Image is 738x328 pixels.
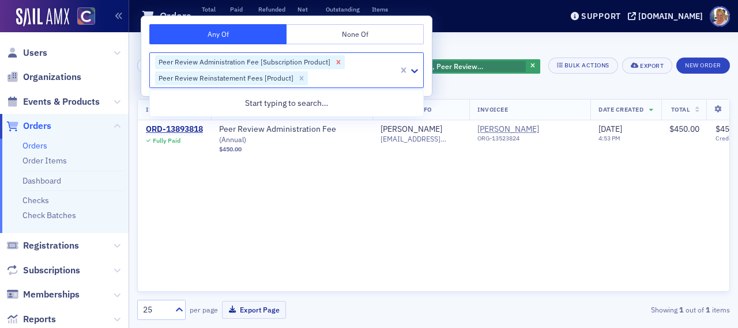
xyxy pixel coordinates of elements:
[298,5,314,13] p: Net
[332,55,345,69] div: Remove Peer Review Administration Fee [Subscription Product]
[6,120,51,132] a: Orders
[149,24,287,44] button: Any Of
[598,134,620,142] time: 4:53 PM
[6,47,47,59] a: Users
[146,105,153,113] span: ID
[219,124,364,144] span: Peer Review Administration Fee
[628,12,707,20] button: [DOMAIN_NAME]
[6,71,81,83] a: Organizations
[677,304,686,315] strong: 1
[16,8,69,26] img: SailAMX
[160,9,191,23] h1: Orders
[153,137,180,144] div: Fully Paid
[6,288,80,301] a: Memberships
[219,146,242,153] span: $450.00
[381,124,442,135] a: [PERSON_NAME]
[6,239,79,252] a: Registrations
[150,93,423,114] div: Start typing to search…
[710,6,730,26] span: Profile
[77,7,95,25] img: SailAMX
[143,304,168,316] div: 25
[638,11,703,21] div: [DOMAIN_NAME]
[540,304,730,315] div: Showing out of items
[6,313,56,326] a: Reports
[146,124,203,135] a: ORD-13893818
[295,71,308,85] div: Remove Peer Review Reinstatement Fees [Product]
[202,5,218,13] p: Total
[22,176,61,186] a: Dashboard
[598,124,622,134] span: [DATE]
[137,58,194,74] input: Search…
[23,239,79,252] span: Registrations
[230,5,246,13] p: Paid
[640,63,664,69] div: Export
[326,5,360,13] p: Outstanding
[23,120,51,132] span: Orders
[6,264,80,277] a: Subscriptions
[676,58,730,74] button: New Order
[477,124,582,135] span: Lance R McMahon
[69,7,95,27] a: View Homepage
[23,47,47,59] span: Users
[23,313,56,326] span: Reports
[581,11,621,21] div: Support
[22,140,47,151] a: Orders
[222,301,286,319] button: Export Page
[477,124,582,135] a: [PERSON_NAME]
[477,105,508,113] span: Invoicee
[22,210,76,220] a: Check Batches
[548,58,618,74] button: Bulk Actions
[704,304,712,315] strong: 1
[622,58,672,74] button: Export
[190,304,218,315] label: per page
[219,124,364,144] a: Peer Review Administration Fee (Annual)
[155,55,332,69] div: Peer Review Administration Fee [Subscription Product]
[219,135,246,144] span: ( Annual )
[564,62,609,68] div: Bulk Actions
[676,59,730,70] a: New Order
[23,71,81,83] span: Organizations
[671,105,690,113] span: Total
[598,105,643,113] span: Date Created
[381,135,461,143] span: [EMAIL_ADDRESS][DOMAIN_NAME]
[477,135,582,146] div: ORG-13523824
[258,5,285,13] p: Refunded
[23,96,100,108] span: Events & Products
[23,264,80,277] span: Subscriptions
[372,5,388,13] p: Items
[287,24,424,44] button: None Of
[155,71,295,85] div: Peer Review Reinstatement Fees [Product]
[669,124,699,134] span: $450.00
[23,288,80,301] span: Memberships
[22,195,49,205] a: Checks
[6,96,100,108] a: Events & Products
[22,155,67,166] a: Order Items
[477,124,582,146] span: Lance R McMahon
